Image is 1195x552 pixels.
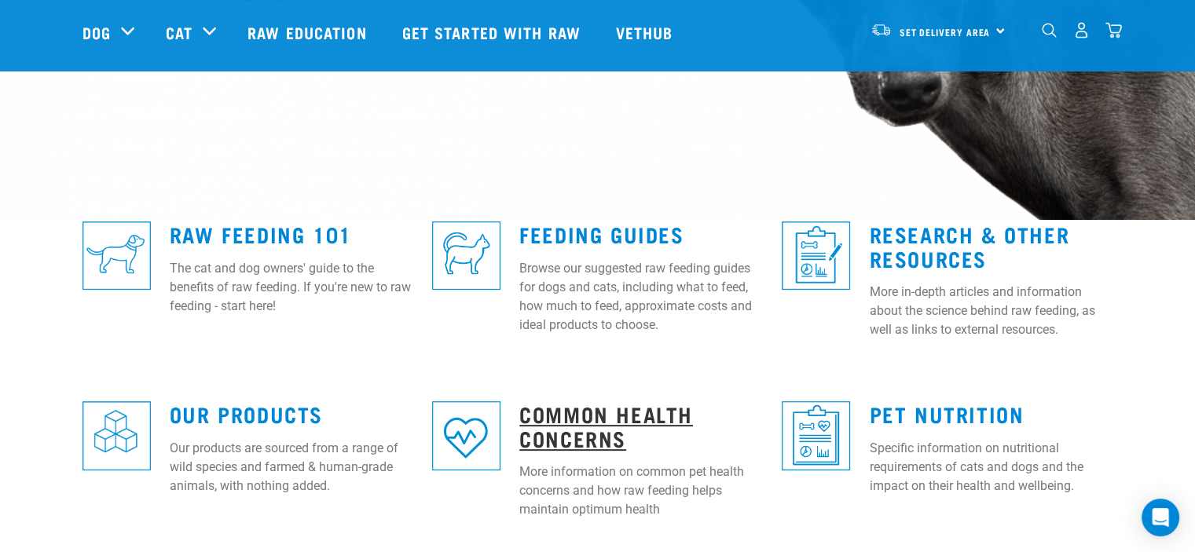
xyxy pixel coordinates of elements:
[869,283,1113,339] p: More in-depth articles and information about the science behind raw feeding, as well as links to ...
[519,259,763,334] p: Browse our suggested raw feeding guides for dogs and cats, including what to feed, how much to fe...
[782,221,850,290] img: re-icons-healthcheck1-sq-blue.png
[432,401,500,470] img: re-icons-heart-sq-blue.png
[387,1,600,64] a: Get started with Raw
[232,1,386,64] a: Raw Education
[519,408,693,444] a: Common Health Concerns
[869,408,1024,419] a: Pet Nutrition
[869,228,1069,264] a: Research & Other Resources
[170,439,413,495] p: Our products are sourced from a range of wild species and farmed & human-grade animals, with noth...
[782,401,850,470] img: re-icons-healthcheck3-sq-blue.png
[869,439,1113,495] p: Specific information on nutritional requirements of cats and dogs and the impact on their health ...
[1105,22,1122,38] img: home-icon@2x.png
[519,228,684,239] a: Feeding Guides
[432,221,500,290] img: re-icons-cat2-sq-blue.png
[519,462,763,519] p: More information on common pet health concerns and how raw feeding helps maintain optimum health
[871,23,892,37] img: van-moving.png
[166,20,192,44] a: Cat
[1142,499,1179,536] div: Open Intercom Messenger
[170,228,352,239] a: Raw Feeding 101
[82,20,111,44] a: Dog
[82,221,151,290] img: re-icons-dog3-sq-blue.png
[82,401,151,470] img: re-icons-cubes2-sq-blue.png
[170,408,323,419] a: Our Products
[900,29,991,35] span: Set Delivery Area
[600,1,693,64] a: Vethub
[170,259,413,316] p: The cat and dog owners' guide to the benefits of raw feeding. If you're new to raw feeding - star...
[1042,23,1057,38] img: home-icon-1@2x.png
[1073,22,1090,38] img: user.png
